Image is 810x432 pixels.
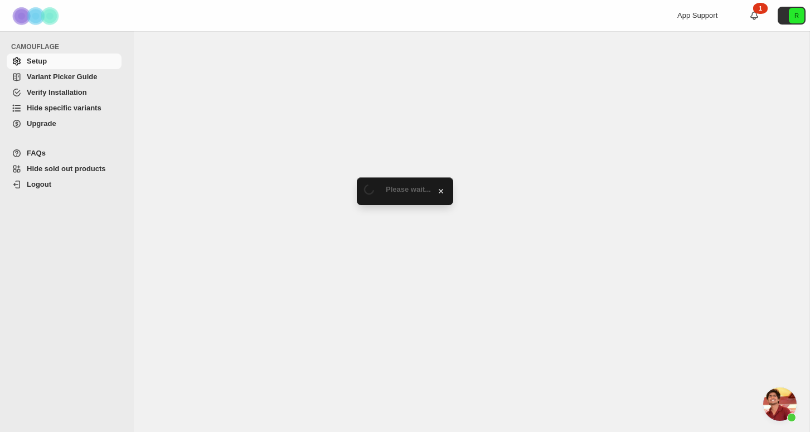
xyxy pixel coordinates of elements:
span: Hide sold out products [27,164,106,173]
span: CAMOUFLAGE [11,42,126,51]
span: Variant Picker Guide [27,72,97,81]
a: 1 [749,10,760,21]
span: Avatar with initials R [789,8,804,23]
span: Setup [27,57,47,65]
a: Variant Picker Guide [7,69,122,85]
a: Hide sold out products [7,161,122,177]
div: 1 [753,3,768,14]
span: FAQs [27,149,46,157]
a: Logout [7,177,122,192]
a: FAQs [7,145,122,161]
img: Camouflage [9,1,65,31]
a: Verify Installation [7,85,122,100]
span: Verify Installation [27,88,87,96]
span: Logout [27,180,51,188]
a: Hide specific variants [7,100,122,116]
a: Open chat [763,387,797,421]
a: Setup [7,54,122,69]
span: Upgrade [27,119,56,128]
button: Avatar with initials R [778,7,806,25]
span: Hide specific variants [27,104,101,112]
span: Please wait... [386,185,431,193]
text: R [794,12,799,19]
a: Upgrade [7,116,122,132]
span: App Support [677,11,717,20]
